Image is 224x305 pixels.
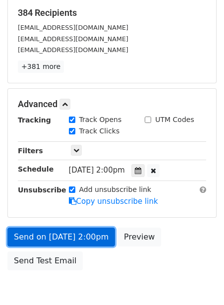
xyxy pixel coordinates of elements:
small: [EMAIL_ADDRESS][DOMAIN_NAME] [18,24,128,31]
a: +381 more [18,61,64,73]
small: [EMAIL_ADDRESS][DOMAIN_NAME] [18,46,128,54]
strong: Schedule [18,165,54,173]
a: Preview [117,228,161,246]
label: Track Clicks [79,126,120,136]
span: [DATE] 2:00pm [69,166,125,175]
label: Add unsubscribe link [79,184,152,195]
small: [EMAIL_ADDRESS][DOMAIN_NAME] [18,35,128,43]
label: UTM Codes [155,115,194,125]
h5: 384 Recipients [18,7,206,18]
strong: Filters [18,147,43,155]
h5: Advanced [18,99,206,110]
iframe: Chat Widget [174,257,224,305]
a: Send Test Email [7,251,83,270]
strong: Unsubscribe [18,186,66,194]
label: Track Opens [79,115,122,125]
a: Send on [DATE] 2:00pm [7,228,115,246]
a: Copy unsubscribe link [69,197,158,206]
strong: Tracking [18,116,51,124]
